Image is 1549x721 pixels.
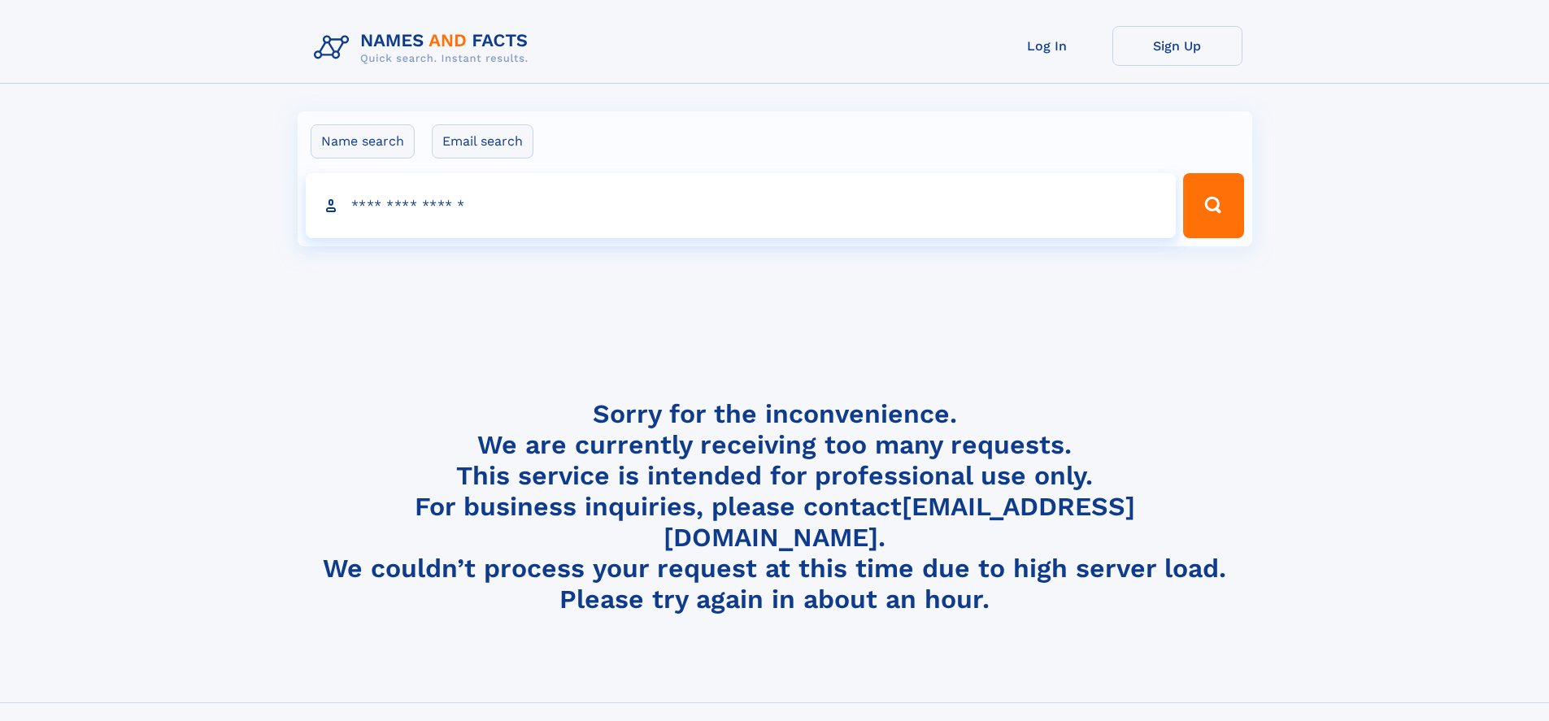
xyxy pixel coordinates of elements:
[664,491,1135,553] a: [EMAIL_ADDRESS][DOMAIN_NAME]
[311,124,415,159] label: Name search
[432,124,533,159] label: Email search
[982,26,1112,66] a: Log In
[307,26,542,70] img: Logo Names and Facts
[1112,26,1242,66] a: Sign Up
[306,173,1177,238] input: search input
[307,398,1242,615] h4: Sorry for the inconvenience. We are currently receiving too many requests. This service is intend...
[1183,173,1243,238] button: Search Button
